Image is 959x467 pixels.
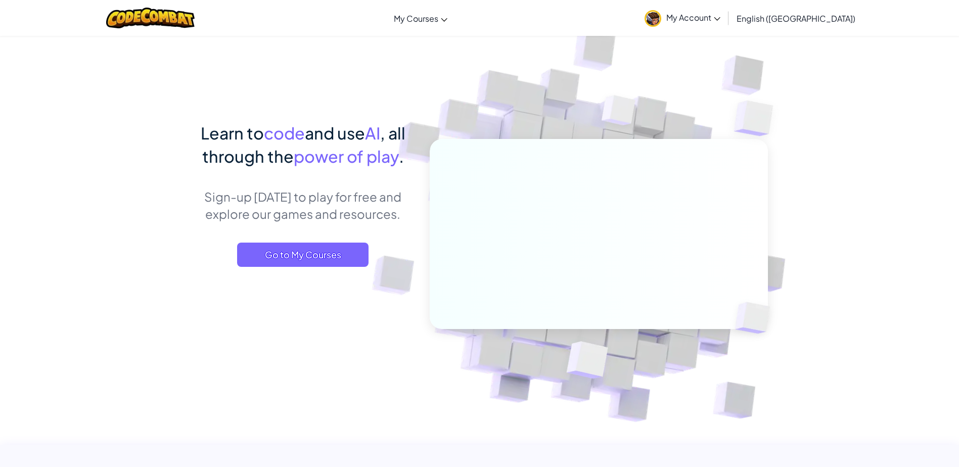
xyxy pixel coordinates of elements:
[582,75,655,151] img: Overlap cubes
[305,123,365,143] span: and use
[365,123,380,143] span: AI
[737,13,855,24] span: English ([GEOGRAPHIC_DATA])
[666,12,720,23] span: My Account
[192,188,415,222] p: Sign-up [DATE] to play for free and explore our games and resources.
[264,123,305,143] span: code
[389,5,452,32] a: My Courses
[714,76,801,161] img: Overlap cubes
[394,13,438,24] span: My Courses
[541,320,632,404] img: Overlap cubes
[294,146,399,166] span: power of play
[399,146,404,166] span: .
[718,281,794,355] img: Overlap cubes
[201,123,264,143] span: Learn to
[645,10,661,27] img: avatar
[106,8,195,28] img: CodeCombat logo
[732,5,860,32] a: English ([GEOGRAPHIC_DATA])
[640,2,725,34] a: My Account
[237,243,369,267] a: Go to My Courses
